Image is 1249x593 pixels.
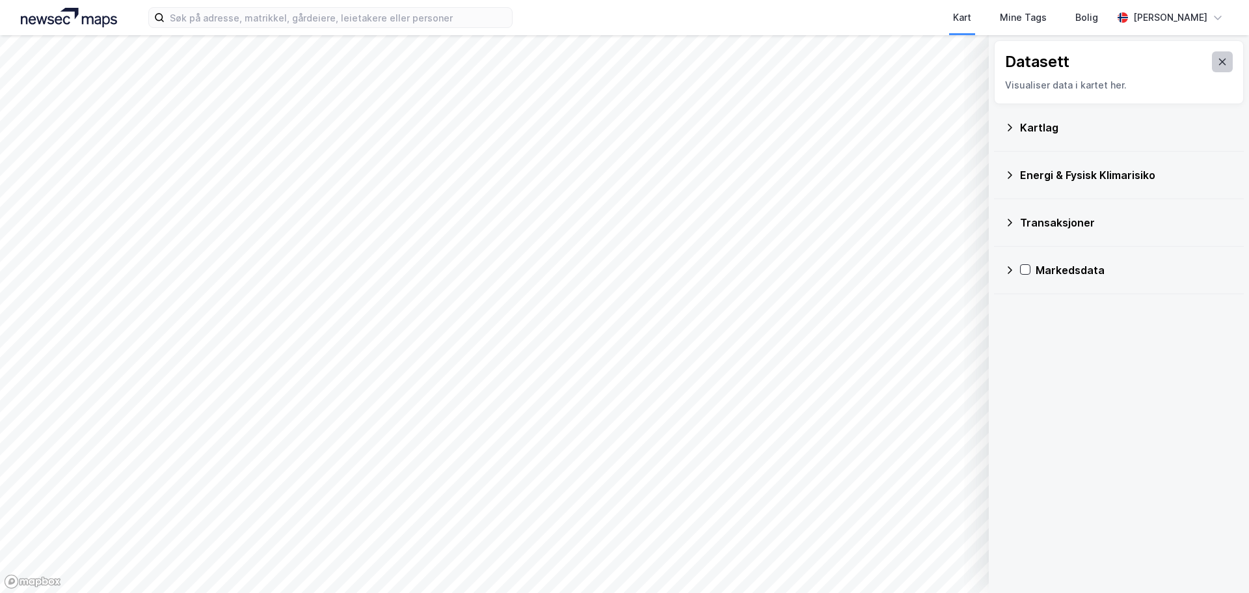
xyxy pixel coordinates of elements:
div: Transaksjoner [1020,215,1233,230]
div: Datasett [1005,51,1069,72]
div: Visualiser data i kartet her. [1005,77,1233,93]
div: Energi & Fysisk Klimarisiko [1020,167,1233,183]
div: Bolig [1075,10,1098,25]
div: Kart [953,10,971,25]
input: Søk på adresse, matrikkel, gårdeiere, leietakere eller personer [165,8,512,27]
iframe: Chat Widget [1184,531,1249,593]
div: Kartlag [1020,120,1233,135]
div: Markedsdata [1036,262,1233,278]
img: logo.a4113a55bc3d86da70a041830d287a7e.svg [21,8,117,27]
div: [PERSON_NAME] [1133,10,1207,25]
a: Mapbox homepage [4,574,61,589]
div: Kontrollprogram for chat [1184,531,1249,593]
div: Mine Tags [1000,10,1047,25]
